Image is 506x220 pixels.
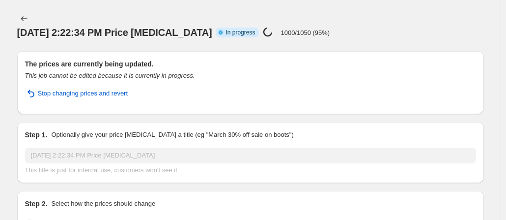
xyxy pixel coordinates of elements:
[19,86,134,101] button: Stop changing prices and revert
[25,72,195,79] i: This job cannot be edited because it is currently in progress.
[25,166,177,174] span: This title is just for internal use, customers won't see it
[51,130,293,140] p: Optionally give your price [MEDICAL_DATA] a title (eg "March 30% off sale on boots")
[25,148,476,163] input: 30% off holiday sale
[38,89,128,98] span: Stop changing prices and revert
[225,29,255,36] span: In progress
[25,59,476,69] h2: The prices are currently being updated.
[17,12,31,26] button: Price change jobs
[51,199,155,209] p: Select how the prices should change
[17,27,212,38] span: [DATE] 2:22:34 PM Price [MEDICAL_DATA]
[25,130,48,140] h2: Step 1.
[281,29,330,36] p: 1000/1050 (95%)
[25,199,48,209] h2: Step 2.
